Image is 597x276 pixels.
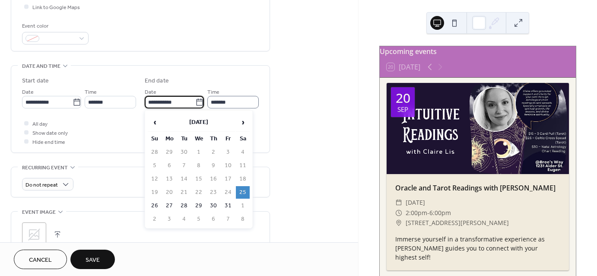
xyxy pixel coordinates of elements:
td: 5 [148,159,162,172]
div: Start date [22,76,49,86]
td: 8 [192,159,206,172]
div: Oracle and Tarot Readings with [PERSON_NAME] [387,183,569,193]
td: 1 [192,146,206,159]
td: 2 [148,213,162,225]
span: Link to Google Maps [32,3,80,12]
td: 23 [206,186,220,199]
td: 25 [236,186,250,199]
td: 22 [192,186,206,199]
div: End date [145,76,169,86]
div: Upcoming events [380,46,576,57]
td: 24 [221,186,235,199]
button: Cancel [14,250,67,269]
th: Fr [221,133,235,145]
button: Save [70,250,115,269]
td: 3 [221,146,235,159]
td: 21 [177,186,191,199]
span: Hide end time [32,138,65,147]
td: 17 [221,173,235,185]
span: 6:00pm [429,208,451,218]
span: ‹ [148,114,161,131]
th: [DATE] [162,113,235,132]
td: 10 [221,159,235,172]
td: 7 [177,159,191,172]
span: Do not repeat [25,180,58,190]
span: Event image [22,208,56,217]
span: Cancel [29,256,52,265]
td: 2 [206,146,220,159]
td: 28 [177,200,191,212]
span: 2:00pm [406,208,427,218]
div: ​ [395,197,402,208]
td: 6 [162,159,176,172]
td: 30 [206,200,220,212]
span: Date and time [22,62,60,71]
div: 20 [396,92,410,105]
th: Sa [236,133,250,145]
td: 9 [206,159,220,172]
span: Time [207,88,219,97]
td: 30 [177,146,191,159]
th: Th [206,133,220,145]
td: 6 [206,213,220,225]
th: Su [148,133,162,145]
th: Tu [177,133,191,145]
div: ​ [395,218,402,228]
td: 29 [192,200,206,212]
td: 7 [221,213,235,225]
td: 15 [192,173,206,185]
td: 1 [236,200,250,212]
td: 26 [148,200,162,212]
span: Time [85,88,97,97]
th: We [192,133,206,145]
td: 31 [221,200,235,212]
td: 8 [236,213,250,225]
td: 3 [162,213,176,225]
span: Date [145,88,156,97]
td: 29 [162,146,176,159]
div: Sep [397,106,408,113]
span: Save [86,256,100,265]
td: 27 [162,200,176,212]
td: 16 [206,173,220,185]
div: ; [22,222,46,247]
span: Date [22,88,34,97]
td: 12 [148,173,162,185]
td: 19 [148,186,162,199]
td: 11 [236,159,250,172]
td: 4 [236,146,250,159]
span: All day [32,120,48,129]
td: 18 [236,173,250,185]
td: 28 [148,146,162,159]
th: Mo [162,133,176,145]
div: ​ [395,208,402,218]
td: 5 [192,213,206,225]
span: [DATE] [406,197,425,208]
td: 4 [177,213,191,225]
span: › [236,114,249,131]
div: Immerse yourself in a transformative experience as [PERSON_NAME] guides you to connect with your ... [387,235,569,262]
td: 13 [162,173,176,185]
span: Recurring event [22,163,68,172]
span: Show date only [32,129,68,138]
span: [STREET_ADDRESS][PERSON_NAME] [406,218,509,228]
span: - [427,208,429,218]
td: 20 [162,186,176,199]
td: 14 [177,173,191,185]
div: Event color [22,22,87,31]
